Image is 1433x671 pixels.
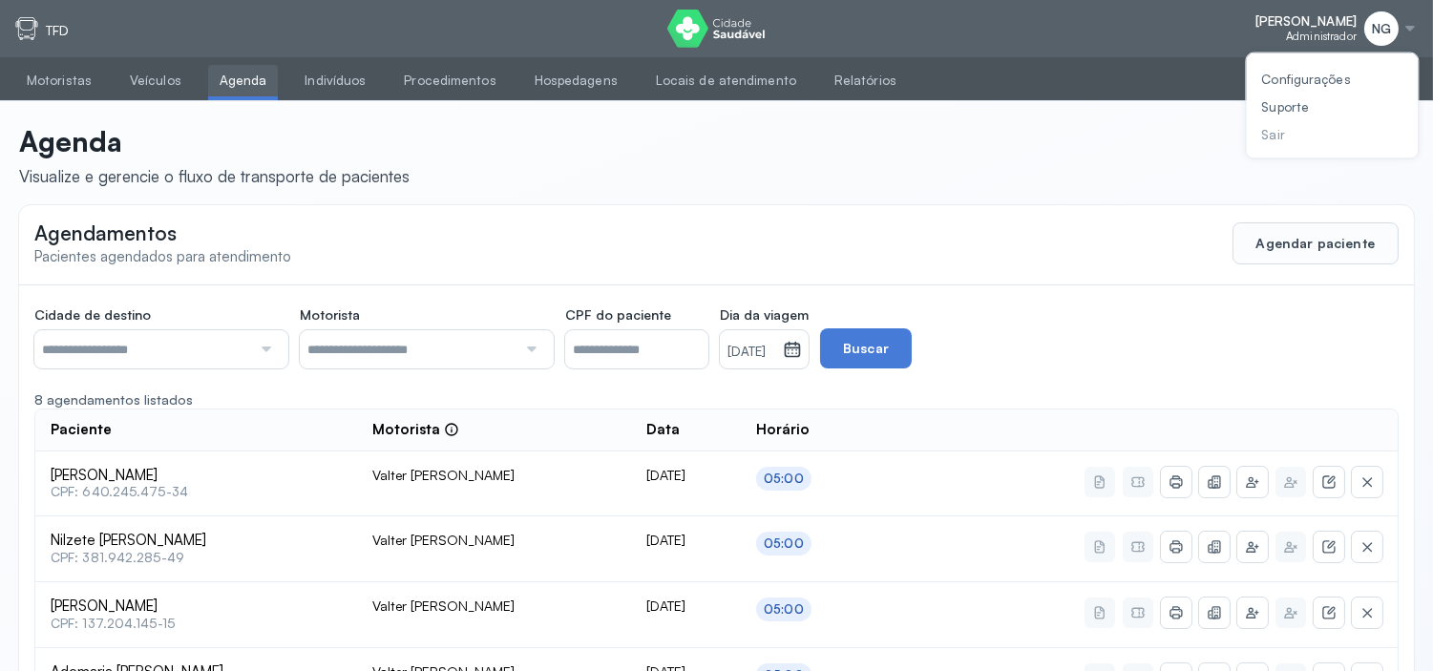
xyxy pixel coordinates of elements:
[823,65,908,96] a: Relatórios
[51,484,342,500] span: CPF: 640.245.475-34
[523,65,629,96] a: Hospedagens
[372,421,459,439] div: Motorista
[720,306,809,324] span: Dia da viagem
[565,306,671,324] span: CPF do paciente
[34,306,151,324] span: Cidade de destino
[646,467,727,484] div: [DATE]
[667,10,766,48] img: logo do Cidade Saudável
[19,124,410,158] p: Agenda
[15,65,103,96] a: Motoristas
[51,467,342,485] span: [PERSON_NAME]
[51,598,342,616] span: [PERSON_NAME]
[644,65,808,96] a: Locais de atendimento
[1261,98,1350,115] div: Suporte
[46,23,69,39] p: TFD
[1233,222,1399,264] button: Agendar paciente
[19,166,410,186] div: Visualize e gerencie o fluxo de transporte de pacientes
[208,65,279,96] a: Agenda
[293,65,377,96] a: Indivíduos
[34,391,1399,409] div: 8 agendamentos listados
[51,421,112,439] span: Paciente
[15,17,38,40] img: tfd.svg
[764,601,804,618] div: 05:00
[764,535,804,552] div: 05:00
[1261,72,1350,88] div: Configurações
[727,343,775,362] small: [DATE]
[1286,30,1357,43] span: Administrador
[646,421,680,439] span: Data
[118,65,193,96] a: Veículos
[646,598,727,615] div: [DATE]
[51,532,342,550] span: Nilzete [PERSON_NAME]
[51,550,342,566] span: CPF: 381.942.285-49
[300,306,360,324] span: Motorista
[372,532,616,549] div: Valter [PERSON_NAME]
[820,328,912,368] button: Buscar
[764,471,804,487] div: 05:00
[756,421,810,439] span: Horário
[1261,126,1350,142] div: Sair
[392,65,507,96] a: Procedimentos
[372,467,616,484] div: Valter [PERSON_NAME]
[1372,21,1391,37] span: NG
[34,220,177,245] span: Agendamentos
[34,247,291,265] span: Pacientes agendados para atendimento
[372,598,616,615] div: Valter [PERSON_NAME]
[646,532,727,549] div: [DATE]
[51,616,342,632] span: CPF: 137.204.145-15
[1255,13,1357,30] span: [PERSON_NAME]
